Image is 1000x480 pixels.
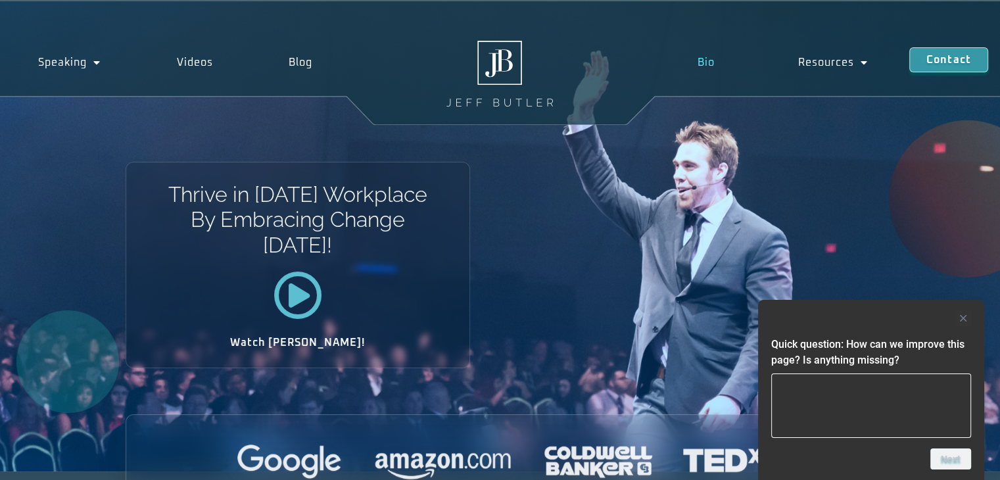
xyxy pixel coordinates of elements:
[771,337,971,368] h2: Quick question: How can we improve this page? Is anything missing?
[250,47,350,78] a: Blog
[167,182,428,258] h1: Thrive in [DATE] Workplace By Embracing Change [DATE]!
[656,47,909,78] nav: Menu
[139,47,251,78] a: Videos
[172,337,423,348] h2: Watch [PERSON_NAME]!
[926,55,971,65] span: Contact
[771,310,971,469] div: Quick question: How can we improve this page? Is anything missing?
[771,373,971,438] textarea: Quick question: How can we improve this page? Is anything missing?
[909,47,988,72] a: Contact
[656,47,757,78] a: Bio
[955,310,971,326] button: Hide survey
[930,448,971,469] button: Next question
[756,47,909,78] a: Resources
